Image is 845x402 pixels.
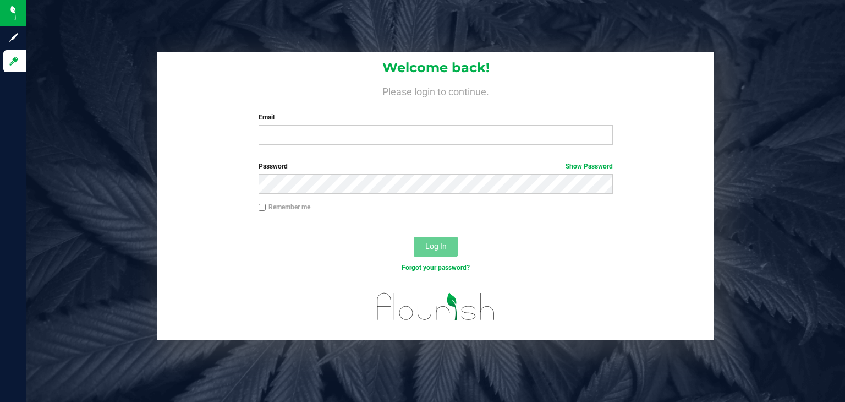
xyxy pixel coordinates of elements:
span: Log In [425,242,447,251]
h4: Please login to continue. [157,84,714,97]
label: Remember me [259,202,310,212]
a: Forgot your password? [402,264,470,271]
inline-svg: Log in [8,56,19,67]
a: Show Password [566,162,613,170]
img: flourish_logo.svg [366,284,506,329]
label: Email [259,112,613,122]
input: Remember me [259,204,266,211]
span: Password [259,162,288,170]
button: Log In [414,237,458,257]
inline-svg: Sign up [8,32,19,43]
h1: Welcome back! [157,61,714,75]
